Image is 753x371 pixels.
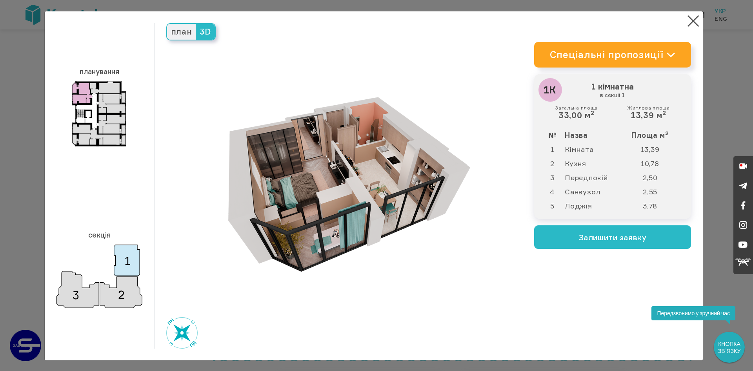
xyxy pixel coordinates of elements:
[623,170,685,185] td: 2,50
[564,156,623,170] td: Кухня
[623,185,685,199] td: 2,55
[534,42,691,68] a: Спеціальні пропозиції
[540,199,565,213] td: 5
[564,185,623,199] td: Санвузол
[623,142,685,156] td: 13,39
[555,105,598,120] div: 33,00 м
[623,156,685,170] td: 10,78
[651,306,735,320] div: Передзвонимо у зручний час
[540,80,685,101] h3: 1 кімнатна
[627,105,669,111] small: Житлова площа
[627,105,669,120] div: 13,39 м
[540,156,565,170] td: 2
[540,185,565,199] td: 4
[686,13,701,29] button: Close
[167,24,196,40] span: план
[662,109,666,117] sup: 2
[564,128,623,142] th: Назва
[564,170,623,185] td: Передпокій
[623,199,685,213] td: 3,78
[564,142,623,156] td: Кімната
[591,109,595,117] sup: 2
[623,128,685,142] th: Площа м
[540,170,565,185] td: 3
[196,24,215,40] span: 3D
[564,199,623,213] td: Лоджія
[538,78,562,102] div: 1К
[218,60,470,312] img: 1km-.png
[540,142,565,156] td: 1
[56,64,142,79] h3: планування
[534,225,691,249] button: Залишити заявку
[555,105,598,111] small: Загальна площа
[715,333,744,362] div: КНОПКА ЗВ`ЯЗКУ
[542,91,683,99] small: в секціі 1
[56,227,142,243] h3: секція
[540,128,565,142] th: №
[665,130,669,136] sup: 2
